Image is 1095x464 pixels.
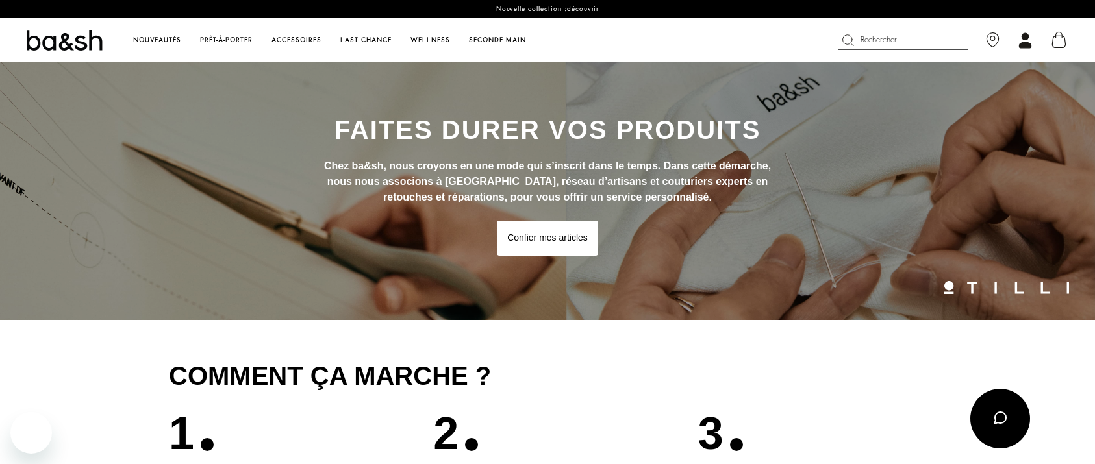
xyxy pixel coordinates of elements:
a: Prêt-à-porter [199,35,254,45]
img: Logo Tilli [944,281,1069,294]
p: Chez ba&sh, nous croyons en une mode qui s’inscrit dans le temps. Dans cette démarche, nous nous ... [319,158,776,205]
span: Accessoires [271,37,321,43]
h2: Comment ça marche ? [169,361,926,390]
span: Nouveautés [133,37,181,43]
a: Last chance [339,35,393,45]
span: Nouvelle collection : [496,6,567,12]
h1: Faites durer vos produits [334,117,761,143]
button: Confier mes articles [497,221,598,256]
iframe: Bouton de lancement de la fenêtre de messagerie [10,412,52,454]
span: Seconde main [469,37,526,43]
span: Prêt-à-porter [200,37,253,43]
div: Besoin d'une retouche ? En partenariat avec [PERSON_NAME], nous vous proposons un service de cout... [632,413,1037,445]
span: Rechercher [861,36,897,43]
span: WELLNESS [410,37,450,43]
button: Rechercher [838,31,968,50]
a: Accessoires [270,35,323,45]
img: ba&sh [23,25,106,56]
nav: Utility navigation [838,31,1072,50]
p: 1 [169,411,194,456]
p: 2 [433,411,459,456]
a: WELLNESS [409,35,451,45]
a: Nouveautés [132,35,182,45]
a: Seconde main [468,35,527,45]
p: 3 [698,411,724,456]
a: découvrir [567,6,599,12]
span: Last chance [340,37,392,43]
